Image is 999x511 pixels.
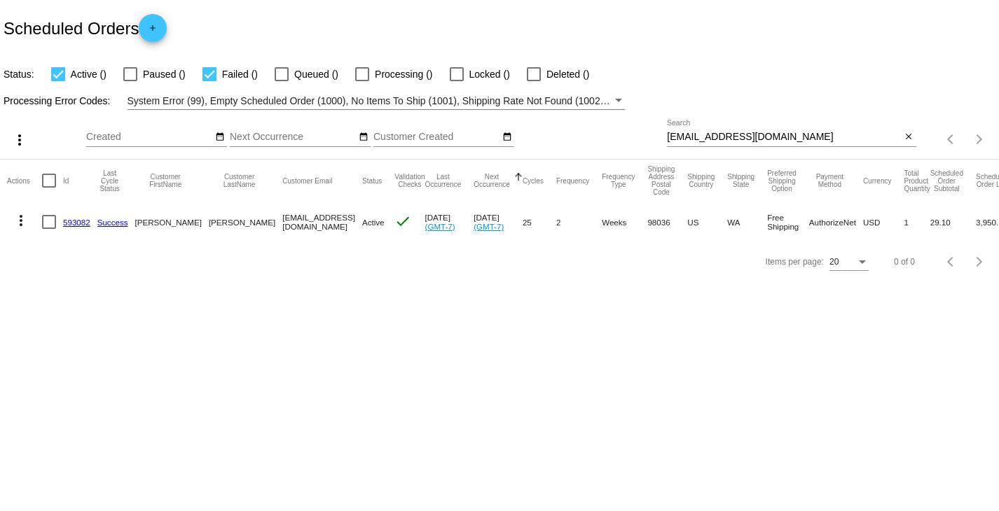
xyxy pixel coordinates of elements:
mat-cell: [PERSON_NAME] [135,202,209,242]
div: Items per page: [766,257,824,267]
span: Active [362,218,385,227]
input: Customer Created [373,132,499,143]
button: Change sorting for FrequencyType [602,173,635,188]
button: Change sorting for Cycles [523,176,544,185]
mat-icon: check [394,213,411,230]
span: Paused () [143,66,186,83]
span: Failed () [222,66,258,83]
span: Deleted () [546,66,589,83]
button: Change sorting for PaymentMethod.Type [809,173,850,188]
button: Previous page [937,248,965,276]
mat-header-cell: Total Product Quantity [904,160,930,202]
a: (GMT-7) [474,222,504,231]
button: Change sorting for CustomerLastName [209,173,270,188]
a: Success [97,218,128,227]
button: Change sorting for Frequency [556,176,589,185]
button: Change sorting for CustomerFirstName [135,173,196,188]
span: Status: [4,69,34,80]
mat-cell: [EMAIL_ADDRESS][DOMAIN_NAME] [282,202,362,242]
mat-cell: 2 [556,202,602,242]
mat-select: Items per page: [829,258,869,267]
span: Active () [71,66,106,83]
mat-icon: add [144,23,161,40]
mat-icon: date_range [359,132,368,143]
mat-icon: date_range [215,132,225,143]
mat-cell: USD [863,202,904,242]
mat-cell: [PERSON_NAME] [209,202,282,242]
span: 20 [829,257,839,267]
mat-cell: [DATE] [425,202,474,242]
mat-icon: close [904,132,914,143]
mat-cell: 98036 [647,202,687,242]
span: Queued () [294,66,338,83]
mat-cell: WA [727,202,767,242]
button: Previous page [937,125,965,153]
span: Locked () [469,66,510,83]
mat-cell: US [687,202,727,242]
mat-select: Filter by Processing Error Codes [128,92,626,110]
button: Change sorting for NextOccurrenceUtc [474,173,510,188]
button: Change sorting for Id [63,176,69,185]
mat-icon: date_range [502,132,512,143]
mat-cell: 29.10 [930,202,976,242]
button: Change sorting for Status [362,176,382,185]
button: Change sorting for LastOccurrenceUtc [425,173,462,188]
a: 593082 [63,218,90,227]
input: Next Occurrence [230,132,356,143]
button: Change sorting for ShippingState [727,173,755,188]
button: Change sorting for Subtotal [930,169,963,192]
button: Next page [965,125,993,153]
button: Change sorting for CurrencyIso [863,176,892,185]
button: Change sorting for PreferredShippingOption [767,169,797,192]
input: Created [86,132,212,143]
mat-header-cell: Actions [7,160,42,202]
button: Change sorting for ShippingPostcode [647,165,675,196]
button: Change sorting for ShippingCountry [687,173,715,188]
h2: Scheduled Orders [4,14,167,42]
button: Next page [965,248,993,276]
input: Search [667,132,901,143]
button: Clear [902,130,916,145]
mat-cell: Weeks [602,202,647,242]
mat-header-cell: Validation Checks [394,160,425,202]
span: Processing () [375,66,432,83]
mat-cell: [DATE] [474,202,523,242]
mat-icon: more_vert [13,212,29,229]
mat-icon: more_vert [11,132,28,148]
button: Change sorting for CustomerEmail [282,176,332,185]
div: 0 of 0 [894,257,915,267]
a: (GMT-7) [425,222,455,231]
button: Change sorting for LastProcessingCycleId [97,169,123,192]
mat-cell: 25 [523,202,556,242]
mat-cell: AuthorizeNet [809,202,863,242]
span: Processing Error Codes: [4,95,111,106]
mat-cell: Free Shipping [767,202,809,242]
mat-cell: 1 [904,202,930,242]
